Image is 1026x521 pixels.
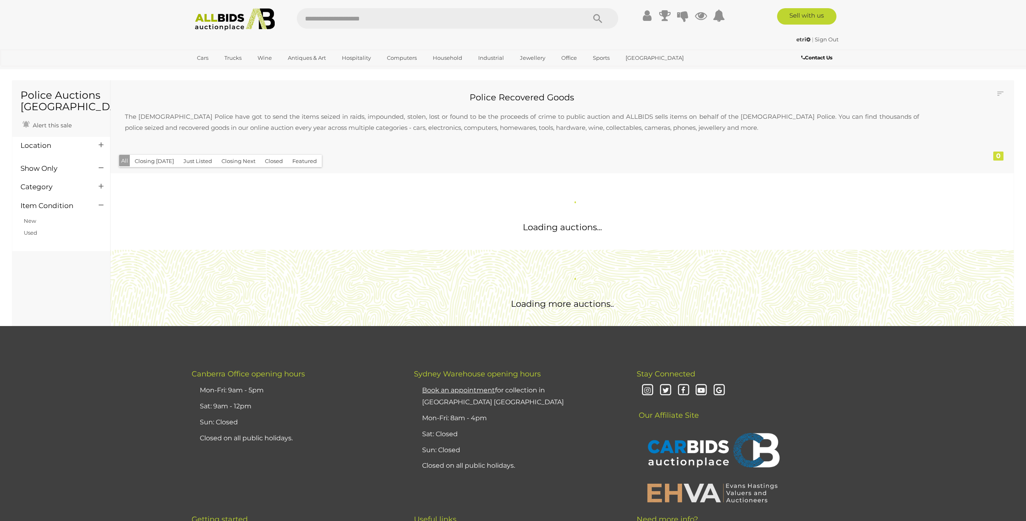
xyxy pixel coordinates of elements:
[556,51,582,65] a: Office
[641,383,655,398] i: Instagram
[24,229,37,236] a: Used
[252,51,277,65] a: Wine
[812,36,814,43] span: |
[422,386,495,394] u: Book an appointment
[287,155,322,168] button: Featured
[777,8,836,25] a: Sell with us
[694,383,709,398] i: Youtube
[620,51,689,65] a: [GEOGRAPHIC_DATA]
[198,430,393,446] li: Closed on all public holidays.
[260,155,288,168] button: Closed
[282,51,331,65] a: Antiques & Art
[588,51,615,65] a: Sports
[31,122,72,129] span: Alert this sale
[420,458,616,474] li: Closed on all public holidays.
[20,90,102,112] h1: Police Auctions [GEOGRAPHIC_DATA]
[511,299,614,309] span: Loading more auctions..
[119,155,130,167] button: All
[198,415,393,430] li: Sun: Closed
[643,424,782,478] img: CARBIDS Auctionplace
[676,383,691,398] i: Facebook
[24,217,36,224] a: New
[192,369,305,378] span: Canberra Office opening hours
[20,202,86,210] h4: Item Condition
[422,386,564,406] a: Book an appointmentfor collection in [GEOGRAPHIC_DATA] [GEOGRAPHIC_DATA]
[198,383,393,399] li: Mon-Fri: 9am - 5pm
[192,51,214,65] a: Cars
[117,103,927,141] p: The [DEMOGRAPHIC_DATA] Police have got to send the items seized in raids, impounded, stolen, lost...
[190,8,279,31] img: Allbids.com.au
[712,383,726,398] i: Google
[658,383,673,398] i: Twitter
[20,183,86,191] h4: Category
[473,51,509,65] a: Industrial
[20,118,74,131] a: Alert this sale
[420,442,616,458] li: Sun: Closed
[796,36,812,43] a: etri
[20,142,86,150] h4: Location
[117,93,927,102] h2: Police Recovered Goods
[20,165,86,172] h4: Show Only
[420,410,616,426] li: Mon-Fri: 8am - 4pm
[577,8,618,29] button: Search
[217,155,260,168] button: Closing Next
[198,399,393,415] li: Sat: 9am - 12pm
[637,399,699,420] span: Our Affiliate Site
[420,426,616,442] li: Sat: Closed
[801,54,832,61] b: Contact Us
[796,36,811,43] strong: etri
[179,155,217,168] button: Just Listed
[427,51,468,65] a: Household
[219,51,247,65] a: Trucks
[801,53,834,62] a: Contact Us
[815,36,838,43] a: Sign Out
[337,51,376,65] a: Hospitality
[993,152,1003,161] div: 0
[637,369,695,378] span: Stay Connected
[130,155,179,168] button: Closing [DATE]
[414,369,541,378] span: Sydney Warehouse opening hours
[382,51,422,65] a: Computers
[523,222,602,232] span: Loading auctions...
[515,51,551,65] a: Jewellery
[643,482,782,503] img: EHVA | Evans Hastings Valuers and Auctioneers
